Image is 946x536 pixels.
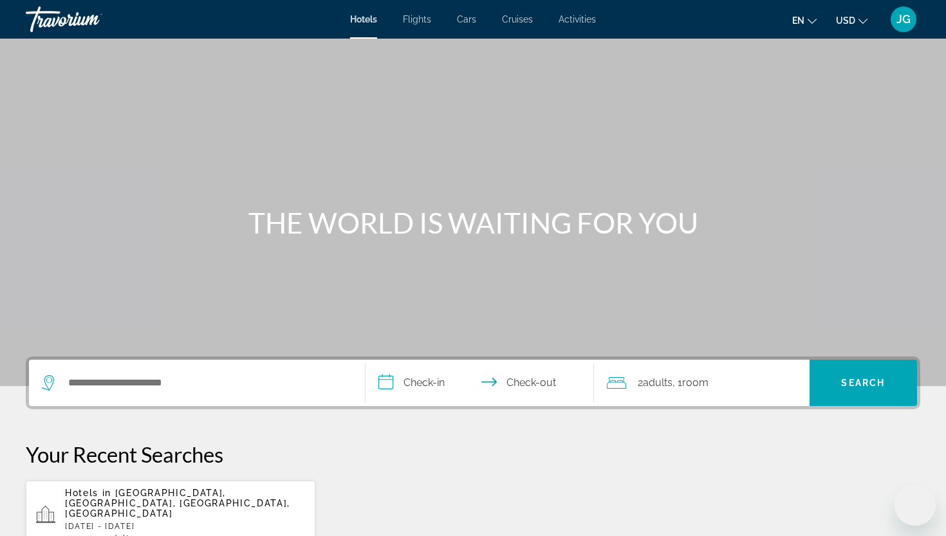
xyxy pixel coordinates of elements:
span: Search [841,378,885,388]
p: Your Recent Searches [26,441,920,467]
button: Change language [792,11,817,30]
h1: THE WORLD IS WAITING FOR YOU [232,206,714,239]
iframe: Button to launch messaging window [895,485,936,526]
span: Adults [643,376,672,389]
span: en [792,15,804,26]
span: Hotels in [65,488,111,498]
input: Search hotel destination [67,373,346,393]
button: Select check in and out date [366,360,594,406]
div: Search widget [29,360,917,406]
a: Activities [559,14,596,24]
span: USD [836,15,855,26]
span: JG [896,13,911,26]
button: Change currency [836,11,867,30]
span: Room [682,376,709,389]
span: , 1 [672,374,709,392]
button: User Menu [887,6,920,33]
a: Travorium [26,3,154,36]
a: Cars [457,14,476,24]
span: 2 [638,374,672,392]
button: Travelers: 2 adults, 0 children [594,360,810,406]
a: Cruises [502,14,533,24]
button: Search [810,360,918,406]
a: Flights [403,14,431,24]
p: [DATE] - [DATE] [65,522,305,531]
a: Hotels [350,14,377,24]
span: [GEOGRAPHIC_DATA], [GEOGRAPHIC_DATA], [GEOGRAPHIC_DATA], [GEOGRAPHIC_DATA] [65,488,290,519]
